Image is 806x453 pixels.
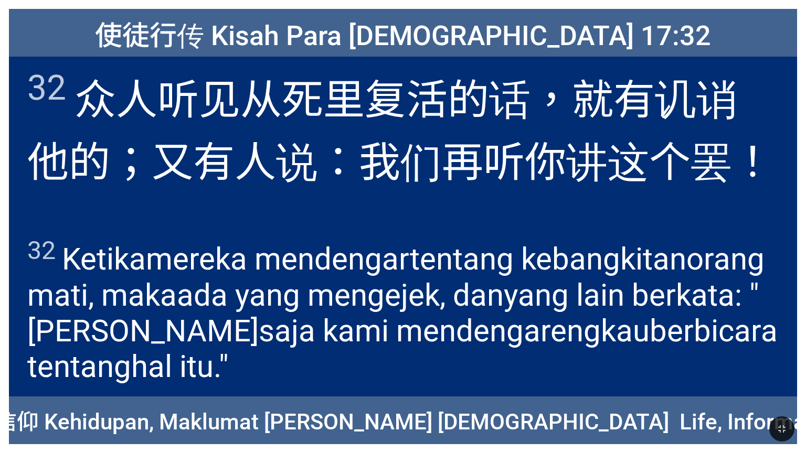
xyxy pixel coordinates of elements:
[27,138,773,187] wg5512: 他的；又
[27,68,66,108] sup: 32
[317,138,773,187] wg2036: ：我们再
[27,277,778,384] wg1161: yang lain berkata
[27,313,778,384] wg3825: saja kami mendengar
[27,235,779,384] span: Ketika
[131,349,229,384] wg4012: hal itu
[27,277,778,384] wg3303: ada yang mengejek
[27,76,773,187] wg191: 从死里
[27,277,778,384] wg3004: : "[PERSON_NAME]
[27,277,778,384] wg5512: , dan
[27,242,778,384] wg191: tentang kebangkitan
[27,313,778,384] wg191: engkau
[27,76,773,187] wg3498: 复活
[27,277,778,384] wg3498: , maka
[566,138,773,187] wg4675: 讲这个
[214,349,229,384] wg5127: ."
[27,242,778,384] wg386: orang mati
[483,138,773,187] wg3825: 听
[193,138,773,187] wg1161: 有人说
[27,66,779,191] span: 众人听见
[27,242,778,384] wg191: mereka mendengar
[95,14,711,55] span: 使徒行传 Kisah Para [DEMOGRAPHIC_DATA] 17:32
[27,235,56,265] sup: 32
[27,76,773,187] wg3303: 讥诮
[27,313,778,384] wg4675: berbicara tentang
[525,138,773,187] wg191: 你
[27,76,773,187] wg386: 的话，就有
[691,138,773,187] wg5127: 罢！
